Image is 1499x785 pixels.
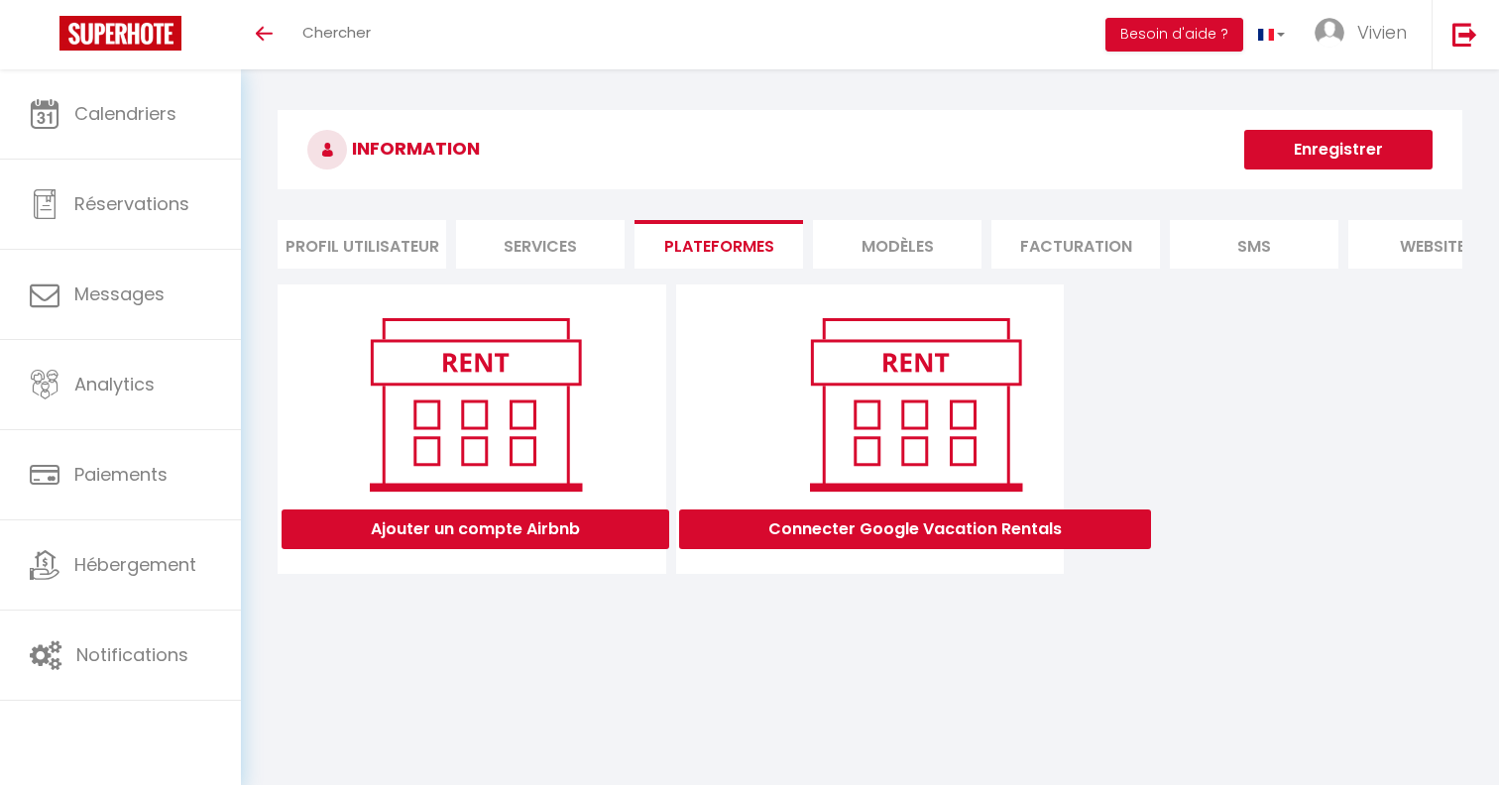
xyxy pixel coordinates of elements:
[634,220,803,269] li: Plateformes
[679,509,1151,549] button: Connecter Google Vacation Rentals
[59,16,181,51] img: Super Booking
[456,220,625,269] li: Services
[1452,22,1477,47] img: logout
[349,309,602,500] img: rent.png
[74,281,165,306] span: Messages
[813,220,981,269] li: MODÈLES
[278,110,1462,189] h3: INFORMATION
[74,552,196,577] span: Hébergement
[1244,130,1433,169] button: Enregistrer
[74,101,176,126] span: Calendriers
[1170,220,1338,269] li: SMS
[302,22,371,43] span: Chercher
[74,372,155,396] span: Analytics
[74,462,168,487] span: Paiements
[76,642,188,667] span: Notifications
[789,309,1042,500] img: rent.png
[74,191,189,216] span: Réservations
[991,220,1160,269] li: Facturation
[1315,18,1344,48] img: ...
[1357,20,1407,45] span: Vivien
[1105,18,1243,52] button: Besoin d'aide ?
[282,509,669,549] button: Ajouter un compte Airbnb
[278,220,446,269] li: Profil Utilisateur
